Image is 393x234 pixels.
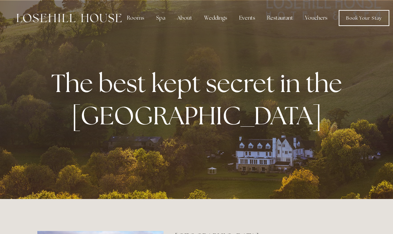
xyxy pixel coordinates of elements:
[262,11,298,25] div: Restaurant
[151,11,171,25] div: Spa
[199,11,232,25] div: Weddings
[172,11,197,25] div: About
[51,67,347,132] strong: The best kept secret in the [GEOGRAPHIC_DATA]
[339,10,389,26] a: Book Your Stay
[17,14,122,22] img: Losehill House
[122,11,150,25] div: Rooms
[234,11,260,25] div: Events
[300,11,333,25] a: Vouchers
